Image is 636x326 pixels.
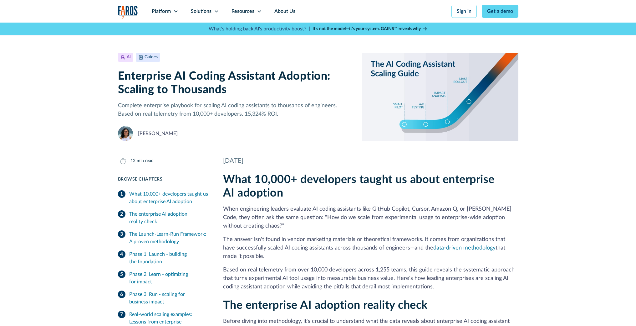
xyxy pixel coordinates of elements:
div: Phase 3: Run - scaling for business impact [129,291,208,306]
div: Platform [152,8,171,15]
a: What 10,000+ developers taught us about enterprise AI adoption [118,188,208,208]
p: Based on real telemetry from over 10,000 developers across 1,255 teams, this guide reveals the sy... [223,266,518,291]
a: Phase 1: Launch - building the foundation [118,248,208,268]
h2: What 10,000+ developers taught us about enterprise AI adoption [223,173,518,200]
a: Phase 3: Run - scaling for business impact [118,288,208,308]
strong: The enterprise AI adoption reality check [223,300,428,311]
a: Get a demo [482,5,518,18]
div: Solutions [191,8,211,15]
a: The Launch-Learn-Run Framework: A proven methodology [118,228,208,248]
div: min read [137,158,154,164]
p: What's holding back AI's productivity boost? | [209,25,310,33]
a: It’s not the model—it’s your system. GAINS™ reveals why [313,26,428,32]
div: What 10,000+ developers taught us about enterprise AI adoption [129,190,208,205]
div: 12 [130,158,135,164]
a: home [118,6,138,18]
a: Phase 2: Learn - optimizing for impact [118,268,208,288]
img: Naomi Lurie [118,126,133,141]
div: Browse Chapters [118,176,208,183]
div: Guides [145,54,158,60]
img: Illustration of hockey stick-like scaling from pilot to mass rollout [362,53,518,141]
div: Resources [232,8,254,15]
p: When engineering leaders evaluate AI coding assistants like GitHub Copilot, Cursor, Amazon Q, or ... [223,205,518,230]
img: Logo of the analytics and reporting company Faros. [118,6,138,18]
h1: Enterprise AI Coding Assistant Adoption: Scaling to Thousands [118,70,352,97]
p: Complete enterprise playbook for scaling AI coding assistants to thousands of engineers. Based on... [118,102,352,118]
div: AI [127,54,131,60]
div: Phase 2: Learn - optimizing for impact [129,271,208,286]
a: Sign in [451,5,477,18]
div: The enterprise AI adoption reality check [129,210,208,225]
a: data-driven methodology [433,245,496,251]
p: The answer isn't found in vendor marketing materials or theoretical frameworks. It comes from org... [223,235,518,261]
strong: It’s not the model—it’s your system. GAINS™ reveals why [313,27,421,31]
div: Phase 1: Launch - building the foundation [129,250,208,266]
div: [DATE] [223,156,518,166]
a: The enterprise AI adoption reality check [118,208,208,228]
div: The Launch-Learn-Run Framework: A proven methodology [129,230,208,245]
div: [PERSON_NAME] [138,130,178,137]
